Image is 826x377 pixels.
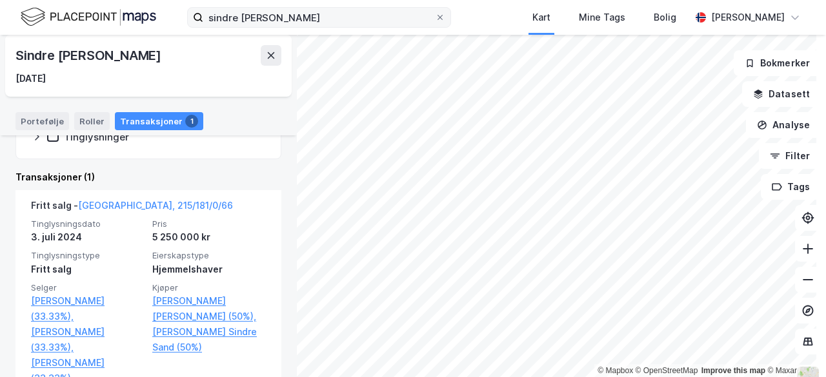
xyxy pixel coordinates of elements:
button: Tags [761,174,821,200]
div: Kontrollprogram for chat [761,315,826,377]
iframe: Chat Widget [761,315,826,377]
button: Bokmerker [734,50,821,76]
img: logo.f888ab2527a4732fd821a326f86c7f29.svg [21,6,156,28]
input: Søk på adresse, matrikkel, gårdeiere, leietakere eller personer [203,8,435,27]
div: 1 [185,115,198,128]
span: Kjøper [152,282,266,293]
div: Sindre [PERSON_NAME] [15,45,164,66]
button: Filter [759,143,821,169]
div: 5 250 000 kr [152,229,266,245]
a: Mapbox [598,366,633,375]
div: Mine Tags [579,10,625,25]
div: Portefølje [15,112,69,130]
div: 3. juli 2024 [31,229,145,245]
div: Fritt salg - [31,198,233,218]
div: Kart [532,10,550,25]
a: [PERSON_NAME] Sindre Sand (50%) [152,324,266,355]
span: Tinglysningsdato [31,218,145,229]
a: [PERSON_NAME] [PERSON_NAME] (50%), [152,293,266,324]
span: Tinglysningstype [31,250,145,261]
span: Eierskapstype [152,250,266,261]
button: Datasett [742,81,821,107]
div: Fritt salg [31,262,145,277]
button: Analyse [746,112,821,138]
div: Tinglysninger [64,131,129,143]
a: [GEOGRAPHIC_DATA], 215/181/0/66 [78,200,233,211]
span: Pris [152,218,266,229]
div: Hjemmelshaver [152,262,266,277]
a: Improve this map [701,366,765,375]
div: [DATE] [15,71,46,86]
div: Transaksjoner [115,112,203,130]
div: Bolig [654,10,676,25]
div: [PERSON_NAME] [711,10,785,25]
a: [PERSON_NAME] (33.33%), [31,293,145,324]
a: [PERSON_NAME] (33.33%), [31,324,145,355]
div: Roller [74,112,110,130]
span: Selger [31,282,145,293]
a: OpenStreetMap [636,366,698,375]
div: Transaksjoner (1) [15,169,281,185]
